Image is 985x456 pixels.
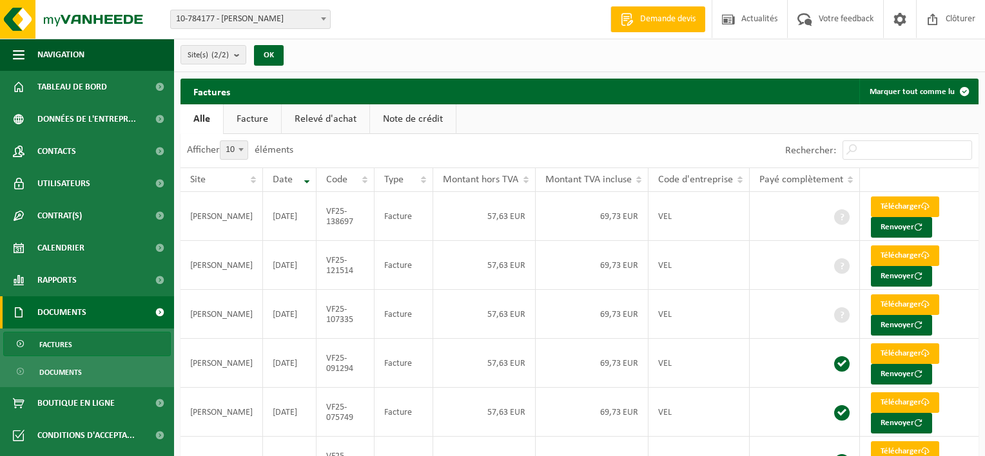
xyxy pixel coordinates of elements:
[759,175,843,185] span: Payé complètement
[37,264,77,296] span: Rapports
[536,241,649,290] td: 69,73 EUR
[433,192,536,241] td: 57,63 EUR
[610,6,705,32] a: Demande devis
[536,192,649,241] td: 69,73 EUR
[37,200,82,232] span: Contrat(s)
[254,45,284,66] button: OK
[637,13,699,26] span: Demande devis
[871,343,939,364] a: Télécharger
[871,196,939,217] a: Télécharger
[37,232,84,264] span: Calendrier
[282,104,369,134] a: Relevé d'achat
[443,175,518,185] span: Montant hors TVA
[536,339,649,388] td: 69,73 EUR
[384,175,404,185] span: Type
[433,388,536,437] td: 57,63 EUR
[37,387,115,419] span: Boutique en ligne
[37,135,76,167] span: Contacts
[871,245,939,266] a: Télécharger
[180,388,263,437] td: [PERSON_NAME]
[3,332,171,356] a: Factures
[263,192,317,241] td: [DATE]
[871,294,939,315] a: Télécharger
[180,241,263,290] td: [PERSON_NAME]
[39,332,72,357] span: Factures
[370,104,456,134] a: Note de crédit
[263,241,317,290] td: [DATE]
[211,51,229,59] count: (2/2)
[317,241,375,290] td: VF25-121514
[545,175,632,185] span: Montant TVA incluse
[375,290,433,339] td: Facture
[37,39,84,71] span: Navigation
[180,339,263,388] td: [PERSON_NAME]
[317,192,375,241] td: VF25-138697
[871,266,932,287] button: Renvoyer
[188,46,229,65] span: Site(s)
[326,175,347,185] span: Code
[859,79,977,104] button: Marquer tout comme lu
[317,339,375,388] td: VF25-091294
[433,241,536,290] td: 57,63 EUR
[180,79,243,104] h2: Factures
[220,141,248,159] span: 10
[263,290,317,339] td: [DATE]
[263,339,317,388] td: [DATE]
[536,388,649,437] td: 69,73 EUR
[375,192,433,241] td: Facture
[180,290,263,339] td: [PERSON_NAME]
[871,364,932,385] button: Renvoyer
[190,175,206,185] span: Site
[37,103,136,135] span: Données de l'entrepr...
[871,413,932,433] button: Renvoyer
[649,388,750,437] td: VEL
[39,360,82,385] span: Documents
[37,296,86,328] span: Documents
[180,45,246,64] button: Site(s)(2/2)
[37,71,107,103] span: Tableau de bord
[3,359,171,384] a: Documents
[375,388,433,437] td: Facture
[375,339,433,388] td: Facture
[785,146,836,156] label: Rechercher:
[180,104,223,134] a: Alle
[317,388,375,437] td: VF25-075749
[187,145,293,155] label: Afficher éléments
[37,167,90,200] span: Utilisateurs
[433,290,536,339] td: 57,63 EUR
[224,104,281,134] a: Facture
[375,241,433,290] td: Facture
[658,175,733,185] span: Code d'entreprise
[317,290,375,339] td: VF25-107335
[871,217,932,238] button: Renvoyer
[649,241,750,290] td: VEL
[536,290,649,339] td: 69,73 EUR
[170,10,331,29] span: 10-784177 - CHARLIER, SIMON - SILLY
[649,339,750,388] td: VEL
[871,392,939,413] a: Télécharger
[649,192,750,241] td: VEL
[871,315,932,336] button: Renvoyer
[220,140,248,160] span: 10
[37,419,135,451] span: Conditions d'accepta...
[433,339,536,388] td: 57,63 EUR
[180,192,263,241] td: [PERSON_NAME]
[263,388,317,437] td: [DATE]
[171,10,330,28] span: 10-784177 - CHARLIER, SIMON - SILLY
[273,175,293,185] span: Date
[649,290,750,339] td: VEL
